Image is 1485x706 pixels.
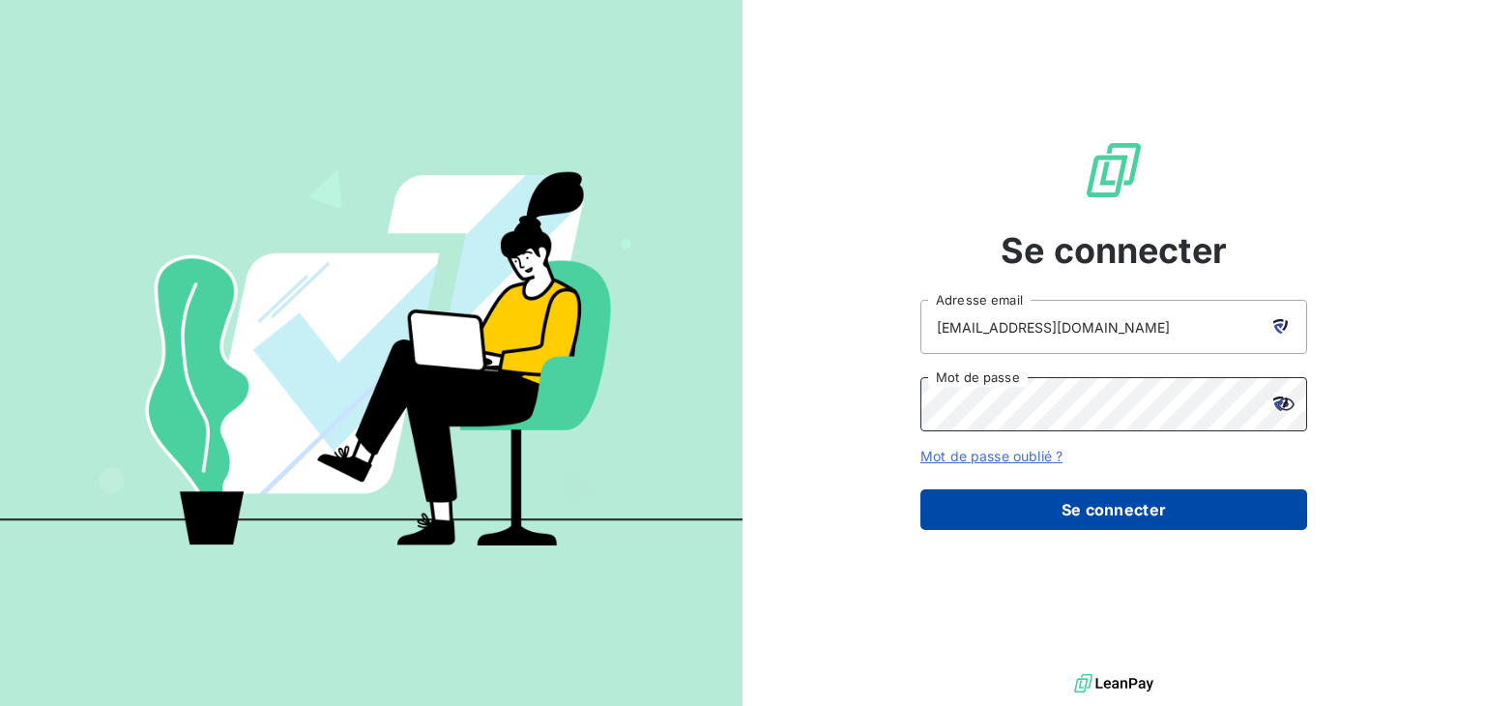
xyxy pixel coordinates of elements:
input: placeholder [920,300,1307,354]
span: Se connecter [1001,224,1227,277]
img: logo [1074,669,1153,698]
button: Se connecter [920,489,1307,530]
img: Logo LeanPay [1083,139,1145,201]
a: Mot de passe oublié ? [920,448,1063,464]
